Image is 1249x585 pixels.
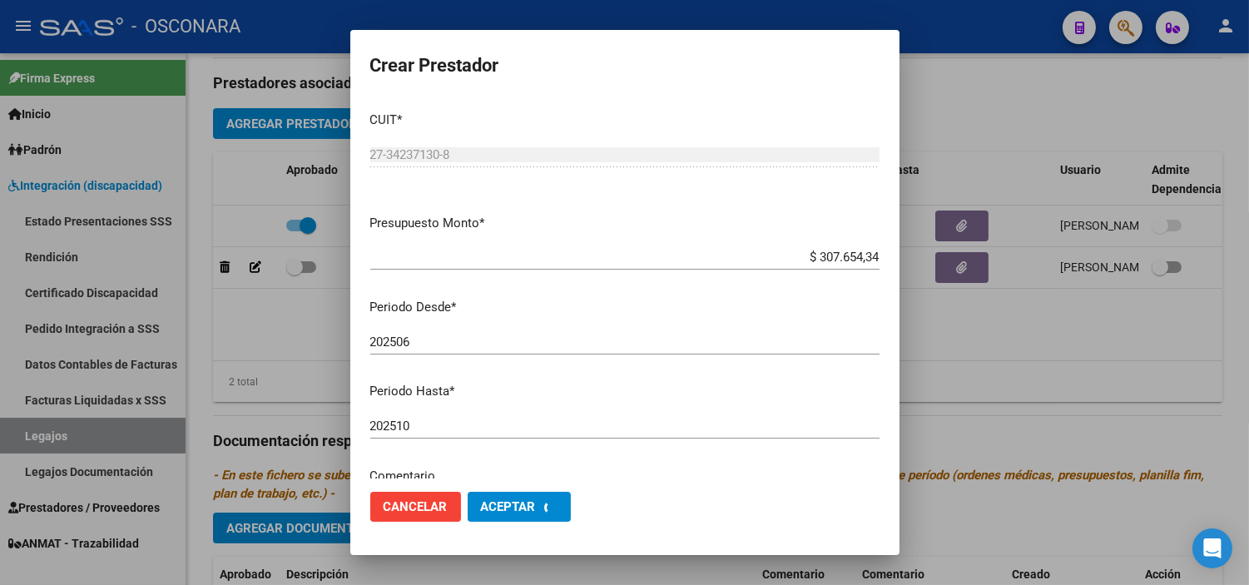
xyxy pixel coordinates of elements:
span: Cancelar [384,499,448,514]
h2: Crear Prestador [370,50,880,82]
p: CUIT [370,111,880,130]
span: Aceptar [481,499,536,514]
p: Periodo Hasta [370,382,880,401]
button: Aceptar [468,492,571,522]
button: Cancelar [370,492,461,522]
p: Presupuesto Monto [370,214,880,233]
p: Periodo Desde [370,298,880,317]
div: Open Intercom Messenger [1192,528,1232,568]
p: Comentario [370,467,880,486]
